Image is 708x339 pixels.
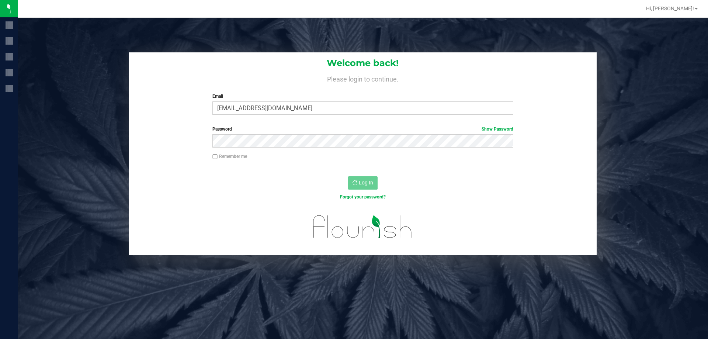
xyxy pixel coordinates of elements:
[304,208,421,246] img: flourish_logo.svg
[646,6,694,11] span: Hi, [PERSON_NAME]!
[212,154,218,159] input: Remember me
[129,74,597,83] h4: Please login to continue.
[359,180,373,186] span: Log In
[212,153,247,160] label: Remember me
[212,127,232,132] span: Password
[212,93,513,100] label: Email
[129,58,597,68] h1: Welcome back!
[340,194,386,200] a: Forgot your password?
[348,176,378,190] button: Log In
[482,127,513,132] a: Show Password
